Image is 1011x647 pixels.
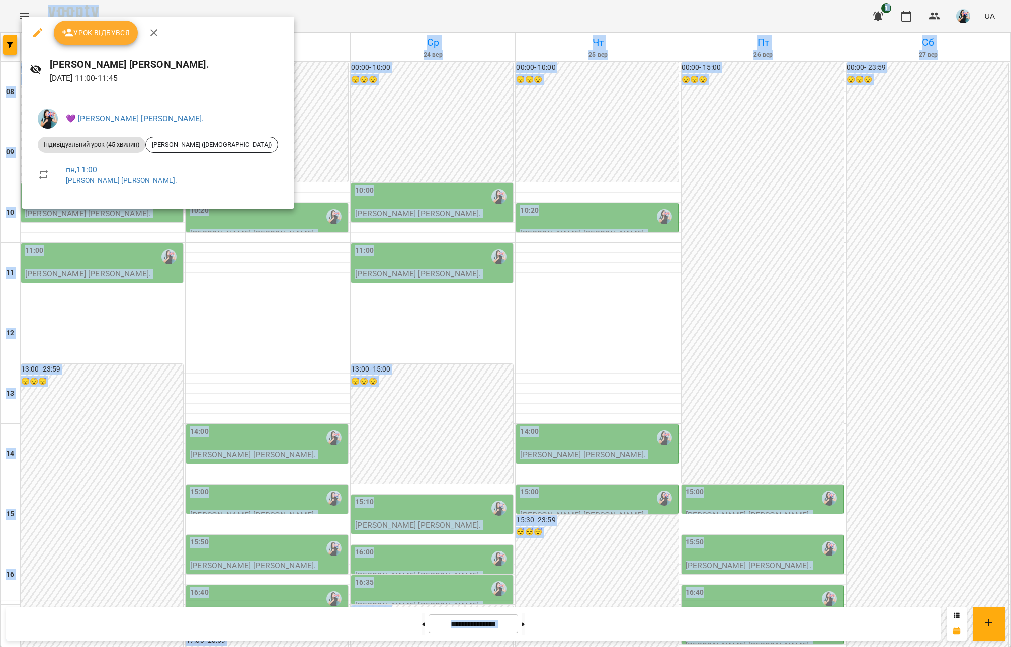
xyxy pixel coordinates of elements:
[38,109,58,129] img: 2498a80441ea744641c5a9678fe7e6ac.jpeg
[66,114,204,123] a: 💜 [PERSON_NAME] [PERSON_NAME].
[145,137,278,153] div: [PERSON_NAME] ([DEMOGRAPHIC_DATA])
[66,176,177,184] a: [PERSON_NAME] [PERSON_NAME].
[146,140,278,149] span: [PERSON_NAME] ([DEMOGRAPHIC_DATA])
[66,165,97,174] a: пн , 11:00
[50,72,286,84] p: [DATE] 11:00 - 11:45
[54,21,138,45] button: Урок відбувся
[38,140,145,149] span: Індивідуальний урок (45 хвилин)
[50,57,286,72] h6: [PERSON_NAME] [PERSON_NAME].
[62,27,130,39] span: Урок відбувся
